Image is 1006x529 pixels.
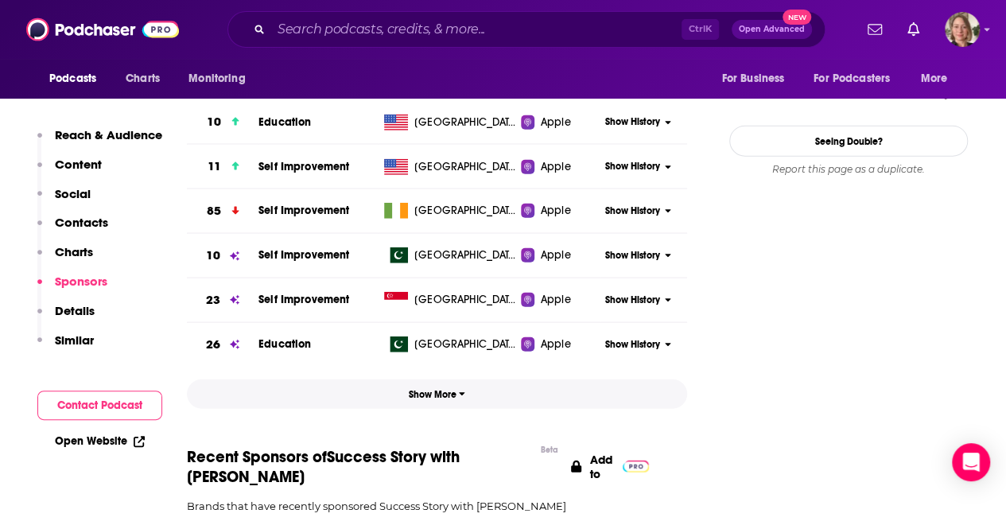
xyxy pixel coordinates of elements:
[600,160,676,173] button: Show History
[187,145,258,189] a: 11
[378,292,521,308] a: [GEOGRAPHIC_DATA]
[49,68,96,90] span: Podcasts
[623,461,649,473] img: Pro Logo
[187,323,258,367] a: 26
[378,336,521,352] a: [GEOGRAPHIC_DATA]
[945,12,980,47] span: Logged in as AriFortierPr
[37,157,102,186] button: Content
[258,248,349,262] a: Self Improvement
[258,204,349,217] a: Self Improvement
[187,234,258,278] a: 10
[414,203,518,219] span: Ireland
[37,391,162,420] button: Contact Podcast
[37,274,107,303] button: Sponsors
[258,337,311,351] a: Education
[945,12,980,47] button: Show profile menu
[541,336,571,352] span: Apple
[541,159,571,175] span: Apple
[605,249,660,263] span: Show History
[414,247,518,263] span: Pakistan
[206,336,220,354] h3: 26
[55,186,91,201] p: Social
[521,159,600,175] a: Apple
[271,17,682,42] input: Search podcasts, credits, & more...
[187,278,258,322] a: 23
[37,186,91,216] button: Social
[605,294,660,307] span: Show History
[721,68,784,90] span: For Business
[910,64,968,94] button: open menu
[600,294,676,307] button: Show History
[26,14,179,45] img: Podchaser - Follow, Share and Rate Podcasts
[115,64,169,94] a: Charts
[521,247,600,263] a: Apple
[187,447,533,487] span: Recent Sponsors of Success Story with [PERSON_NAME]
[409,389,465,400] span: Show More
[55,303,95,318] p: Details
[188,68,245,90] span: Monitoring
[783,10,811,25] span: New
[55,215,108,230] p: Contacts
[55,157,102,172] p: Content
[258,293,349,306] a: Self Improvement
[732,20,812,39] button: Open AdvancedNew
[37,215,108,244] button: Contacts
[126,68,160,90] span: Charts
[55,333,94,348] p: Similar
[710,64,804,94] button: open menu
[208,158,221,176] h3: 11
[729,126,968,157] a: Seeing Double?
[227,11,825,48] div: Search podcasts, credits, & more...
[605,338,660,352] span: Show History
[414,292,518,308] span: Singapore
[378,247,521,263] a: [GEOGRAPHIC_DATA]
[541,445,558,455] div: Beta
[55,244,93,259] p: Charts
[258,115,311,129] span: Education
[541,115,571,130] span: Apple
[187,100,258,144] a: 10
[55,434,145,448] a: Open Website
[589,453,614,481] p: Add to
[861,16,888,43] a: Show notifications dropdown
[921,68,948,90] span: More
[206,291,220,309] h3: 23
[945,12,980,47] img: User Profile
[378,159,521,175] a: [GEOGRAPHIC_DATA]
[952,443,990,481] div: Open Intercom Messenger
[38,64,117,94] button: open menu
[187,500,687,512] p: Brands that have recently sponsored Success Story with [PERSON_NAME]
[814,68,890,90] span: For Podcasters
[187,189,258,233] a: 85
[739,25,805,33] span: Open Advanced
[37,303,95,333] button: Details
[521,292,600,308] a: Apple
[207,202,221,220] h3: 85
[605,160,660,173] span: Show History
[55,127,162,142] p: Reach & Audience
[37,127,162,157] button: Reach & Audience
[378,203,521,219] a: [GEOGRAPHIC_DATA]
[55,274,107,289] p: Sponsors
[605,204,660,218] span: Show History
[541,247,571,263] span: Apple
[258,160,349,173] a: Self Improvement
[521,115,600,130] a: Apple
[187,379,687,409] button: Show More
[414,115,518,130] span: United States
[378,115,521,130] a: [GEOGRAPHIC_DATA]
[414,159,518,175] span: United States
[803,64,913,94] button: open menu
[901,16,926,43] a: Show notifications dropdown
[206,247,220,265] h3: 10
[37,333,94,362] button: Similar
[37,244,93,274] button: Charts
[571,447,648,487] a: Add to
[521,336,600,352] a: Apple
